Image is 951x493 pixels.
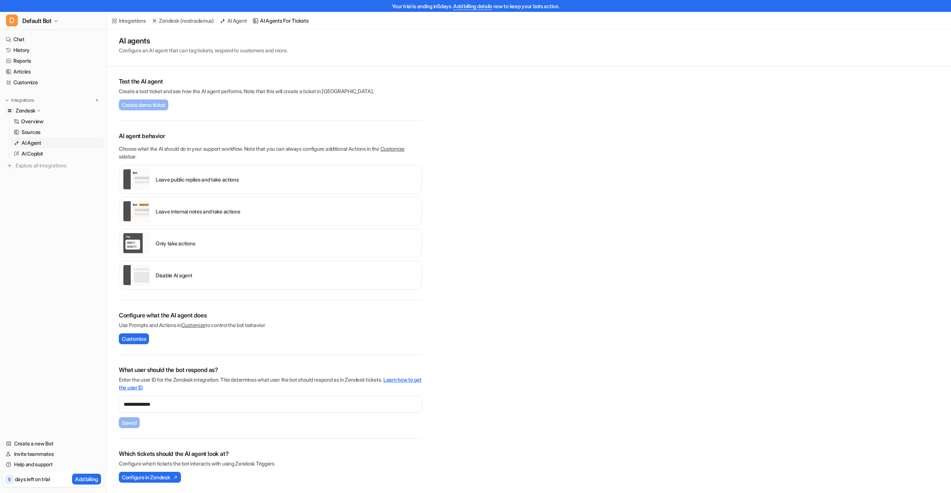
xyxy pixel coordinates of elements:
[119,472,181,483] button: Configure in Zendesk
[22,16,52,26] span: Default Bot
[119,197,422,226] div: live::internal_reply
[119,365,422,374] h2: What user should the bot respond as?
[119,77,422,86] h2: Test the AI agent
[119,417,140,428] button: Saved
[16,160,101,172] span: Explore all integrations
[3,77,104,88] a: Customize
[119,165,422,194] div: live::external_reply
[119,376,422,391] p: Enter the user ID for the Zendesk integration. This determines what user the bot should respond a...
[119,17,146,25] div: Integrations
[123,201,150,222] img: Leave internal notes and take actions
[119,311,422,320] h2: Configure what the AI agent does
[122,335,146,343] span: Customize
[7,108,12,113] img: Zendesk
[3,160,104,171] a: Explore all integrations
[3,56,104,66] a: Reports
[227,17,247,25] div: AI Agent
[3,97,36,104] button: Integrations
[119,449,422,458] h2: Which tickets should the AI agent look at?
[156,239,195,247] p: Only take actions
[156,271,192,279] p: Disable AI agent
[3,66,104,77] a: Articles
[72,474,101,484] button: Add billing
[8,476,11,483] p: 5
[3,438,104,449] a: Create a new Bot
[159,17,179,25] p: Zendesk
[380,146,405,152] a: Customize
[94,98,100,103] img: menu_add.svg
[156,208,240,215] p: Leave internal notes and take actions
[119,460,422,467] p: Configure which tickets the bot interacts with using Zendesk Triggers
[16,107,35,114] p: Zendesk
[119,46,288,54] p: Configure an AI agent that can tag tickets, respond to customers and more.
[11,148,104,159] a: AI Copilot
[11,127,104,137] a: Sources
[119,333,149,344] button: Customize
[3,45,104,55] a: History
[123,169,150,190] img: Leave public replies and take actions
[152,17,214,25] a: Zendesk(nostradamus)
[3,34,104,45] a: Chat
[119,376,422,391] a: Learn how to get the user ID
[123,265,150,285] img: Disable AI agent
[253,17,308,25] a: AI Agents for tickets
[119,35,288,46] h1: AI agents
[3,459,104,470] a: Help and support
[181,322,205,328] a: Customize
[180,17,214,25] p: ( nostradamus )
[249,17,250,24] span: /
[119,99,168,110] button: Create demo ticket
[11,116,104,127] a: Overview
[119,321,422,329] p: Use Prompts and Actions in to control the bot behavior
[6,14,18,26] span: D
[119,229,422,258] div: live::disabled
[156,176,239,183] p: Leave public replies and take actions
[11,97,34,103] p: Integrations
[119,145,422,160] p: Choose what the AI should do in your support workflow. Note that you can always configure additio...
[148,17,150,24] span: /
[11,138,104,148] a: AI Agent
[123,233,150,254] img: Only take actions
[260,17,308,25] div: AI Agents for tickets
[75,475,98,483] p: Add billing
[220,17,247,25] a: AI Agent
[4,98,10,103] img: expand menu
[216,17,218,24] span: /
[15,475,50,483] p: days left on trial
[22,128,40,136] p: Sources
[119,131,422,140] p: AI agent behavior
[22,139,41,147] p: AI Agent
[22,150,43,157] p: AI Copilot
[111,17,146,25] a: Integrations
[21,118,43,125] p: Overview
[3,449,104,459] a: Invite teammates
[453,3,492,9] a: Add billing details
[122,473,170,481] span: Configure in Zendesk
[119,261,422,290] div: paused::disabled
[119,87,422,95] p: Create a test ticket and see how the AI agent performs. Note that this will create a ticket in [G...
[122,101,165,109] span: Create demo ticket
[122,419,137,427] span: Saved
[6,162,13,169] img: explore all integrations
